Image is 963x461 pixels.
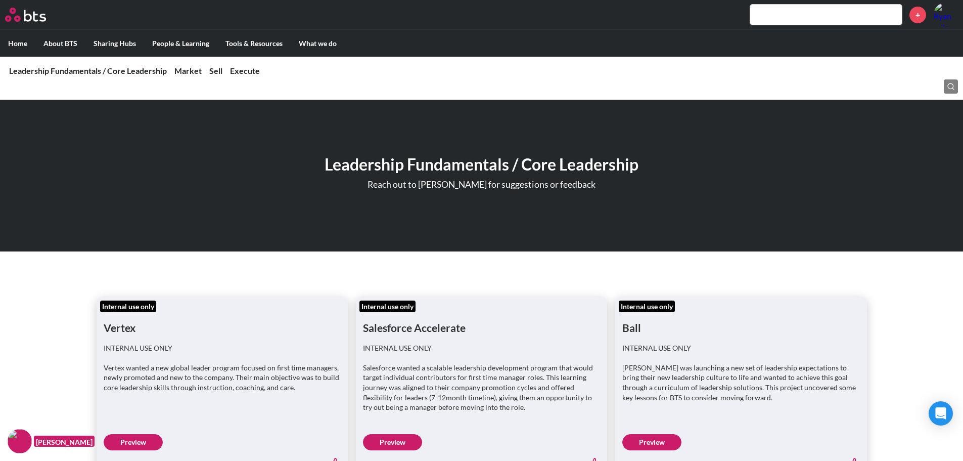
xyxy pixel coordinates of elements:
[209,66,222,75] a: Sell
[622,343,859,353] p: INTERNAL USE ONLY
[363,304,600,335] h1: Salesforce Accelerate
[622,434,681,450] a: Preview
[359,301,416,313] div: Internal use only
[8,429,32,453] img: F
[622,363,859,402] p: [PERSON_NAME] was launching a new set of leadership expectations to bring their new leadership cu...
[363,434,422,450] a: Preview
[363,343,600,353] p: INTERNAL USE ONLY
[5,8,65,22] a: Go home
[291,30,345,57] label: What we do
[5,8,46,22] img: BTS Logo
[104,343,341,353] p: INTERNAL USE ONLY
[325,153,638,176] h1: Leadership Fundamentals / Core Leadership
[909,7,926,23] a: +
[104,363,341,393] p: Vertex wanted a new global leader program focused on first time managers, newly promoted and new ...
[104,304,341,335] h1: Vertex
[230,66,260,75] a: Execute
[934,3,958,27] img: Ryan Stiles
[929,401,953,426] div: Open Intercom Messenger
[619,301,675,313] div: Internal use only
[144,30,217,57] label: People & Learning
[356,180,607,189] p: Reach out to [PERSON_NAME] for suggestions or feedback
[174,66,202,75] a: Market
[622,304,859,335] h1: Ball
[35,30,85,57] label: About BTS
[9,66,167,75] a: Leadership Fundamentals / Core Leadership
[85,30,144,57] label: Sharing Hubs
[217,30,291,57] label: Tools & Resources
[100,301,156,313] div: Internal use only
[104,434,163,450] a: Preview
[34,436,95,447] figcaption: [PERSON_NAME]
[363,363,600,412] p: Salesforce wanted a scalable leadership development program that would target individual contribu...
[934,3,958,27] a: Profile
